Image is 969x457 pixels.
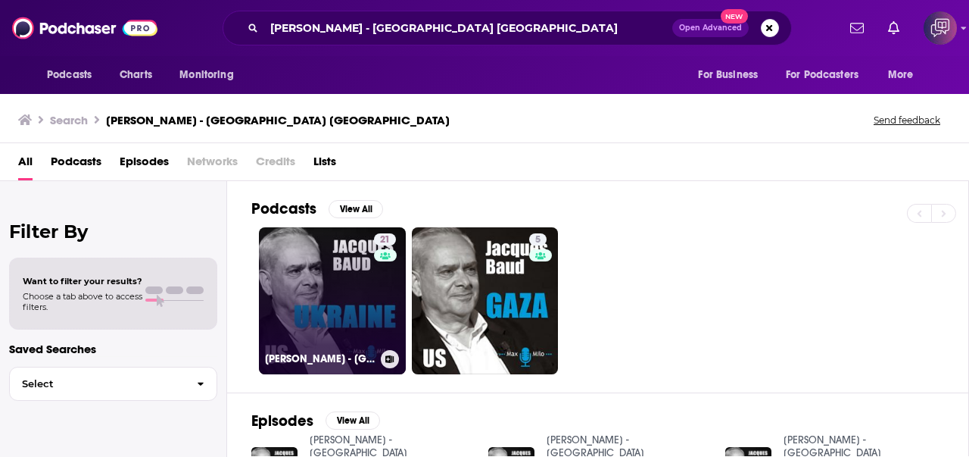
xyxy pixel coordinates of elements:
[265,352,375,365] h3: [PERSON_NAME] - [GEOGRAPHIC_DATA] [GEOGRAPHIC_DATA]
[47,64,92,86] span: Podcasts
[374,233,396,246] a: 21
[23,276,142,286] span: Want to filter your results?
[9,342,217,356] p: Saved Searches
[888,64,914,86] span: More
[106,113,450,127] h3: [PERSON_NAME] - [GEOGRAPHIC_DATA] [GEOGRAPHIC_DATA]
[256,149,295,180] span: Credits
[313,149,336,180] a: Lists
[844,15,870,41] a: Show notifications dropdown
[924,11,957,45] button: Show profile menu
[9,221,217,243] h2: Filter By
[51,149,101,180] a: Podcasts
[251,199,383,218] a: PodcastsView All
[12,14,157,42] img: Podchaser - Follow, Share and Rate Podcasts
[251,412,380,430] a: EpisodesView All
[251,199,316,218] h2: Podcasts
[10,379,185,389] span: Select
[412,227,559,374] a: 5
[36,61,111,89] button: open menu
[169,61,253,89] button: open menu
[329,200,383,218] button: View All
[9,367,217,401] button: Select
[529,233,547,246] a: 5
[687,61,777,89] button: open menu
[50,113,88,127] h3: Search
[924,11,957,45] span: Logged in as corioliscompany
[882,15,905,41] a: Show notifications dropdown
[698,64,758,86] span: For Business
[924,11,957,45] img: User Profile
[721,9,748,23] span: New
[326,412,380,430] button: View All
[869,114,945,127] button: Send feedback
[223,11,792,45] div: Search podcasts, credits, & more...
[877,61,933,89] button: open menu
[786,64,858,86] span: For Podcasters
[679,24,742,32] span: Open Advanced
[23,291,142,312] span: Choose a tab above to access filters.
[251,412,313,430] h2: Episodes
[120,64,152,86] span: Charts
[18,149,33,180] a: All
[179,64,233,86] span: Monitoring
[110,61,161,89] a: Charts
[259,227,406,374] a: 21[PERSON_NAME] - [GEOGRAPHIC_DATA] [GEOGRAPHIC_DATA]
[264,16,672,40] input: Search podcasts, credits, & more...
[187,149,238,180] span: Networks
[672,19,749,37] button: Open AdvancedNew
[380,233,390,248] span: 21
[535,233,541,248] span: 5
[120,149,169,180] a: Episodes
[776,61,880,89] button: open menu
